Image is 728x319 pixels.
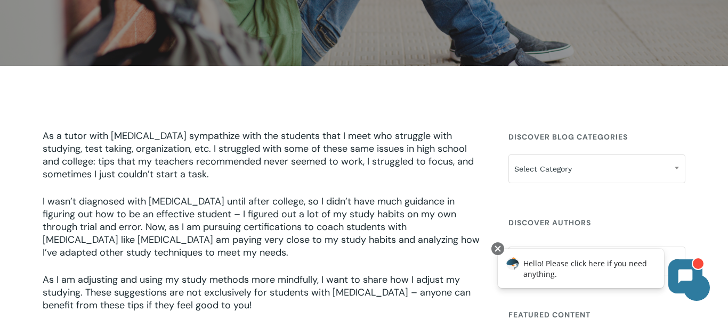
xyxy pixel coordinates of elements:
h4: Discover Blog Categories [508,127,685,146]
span: As a tutor with [MEDICAL_DATA] sympathize with the students that I meet who struggle with studyin... [43,129,474,181]
span: As I am adjusting and using my study methods more mindfully, I want to share how I adjust my stud... [43,273,471,312]
span: Select Category [509,158,685,180]
span: Select Category [508,154,685,183]
span: I wasn’t diagnosed with [MEDICAL_DATA] until after college, so I didn’t have much guidance in fig... [43,195,480,259]
h4: Discover Authors [508,213,685,232]
iframe: Chatbot [487,240,713,304]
